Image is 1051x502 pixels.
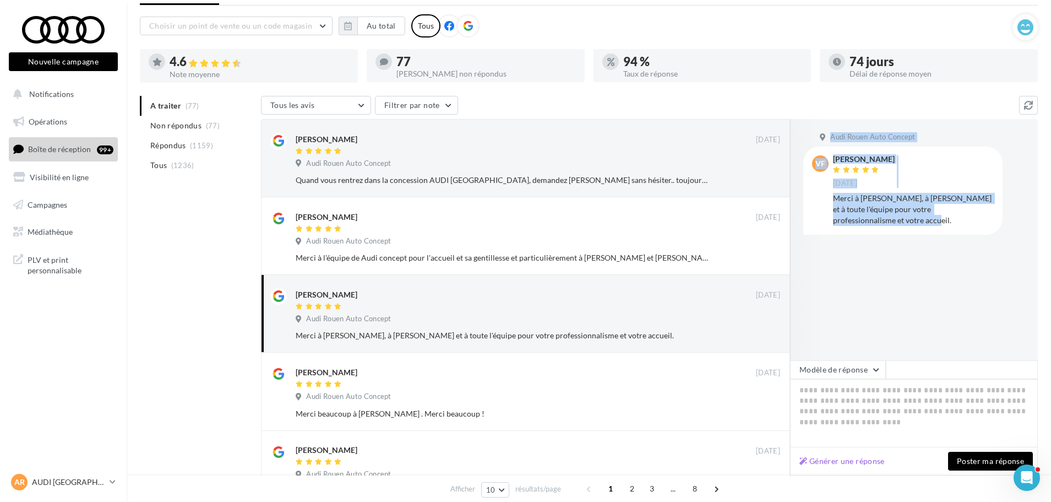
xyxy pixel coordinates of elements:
div: [PERSON_NAME] [296,212,357,223]
a: Campagnes [7,193,120,217]
div: Merci à l'équipe de Audi concept pour l'accueil et sa gentillesse et particulièrement à [PERSON_N... [296,252,709,263]
a: Boîte de réception99+ [7,137,120,161]
a: PLV et print personnalisable [7,248,120,280]
div: 99+ [97,145,113,154]
div: Quand vous rentrez dans la concession AUDI [GEOGRAPHIC_DATA], demandez [PERSON_NAME] sans hésiter... [296,175,709,186]
span: 3 [643,480,661,498]
div: [PERSON_NAME] [296,367,357,378]
span: 1 [602,480,619,498]
div: Délai de réponse moyen [849,70,1029,78]
span: Choisir un point de vente ou un code magasin [149,21,312,30]
span: ... [665,480,682,498]
a: AR AUDI [GEOGRAPHIC_DATA] [9,472,118,493]
button: Au total [357,17,405,35]
span: AR [14,477,25,488]
div: 94 % [623,56,803,68]
div: 4.6 [170,56,349,68]
span: Audi Rouen Auto Concept [306,469,391,479]
button: Au total [339,17,405,35]
span: [DATE] [756,213,780,223]
div: Merci à [PERSON_NAME], à [PERSON_NAME] et à toute l'équipe pour votre professionnalisme et votre ... [296,330,709,341]
button: Modèle de réponse [790,360,886,379]
div: Note moyenne [170,71,349,78]
button: Notifications [7,83,116,106]
span: 2 [623,480,641,498]
div: Tous [411,14,440,37]
button: Nouvelle campagne [9,52,118,71]
button: 10 [481,482,509,498]
span: résultats/page [515,484,561,494]
span: Boîte de réception [28,144,91,154]
div: Merci beaucoup à [PERSON_NAME] . Merci beaucoup ! [296,408,709,419]
span: Audi Rouen Auto Concept [830,132,915,142]
div: [PERSON_NAME] [833,155,895,163]
div: [PERSON_NAME] [296,289,357,300]
span: Tous les avis [270,100,315,110]
span: Afficher [450,484,475,494]
span: Audi Rouen Auto Concept [306,159,391,169]
div: 74 jours [849,56,1029,68]
a: Opérations [7,110,120,133]
div: 77 [396,56,576,68]
span: Campagnes [28,199,67,209]
p: AUDI [GEOGRAPHIC_DATA] [32,477,105,488]
button: Poster ma réponse [948,452,1033,471]
span: [DATE] [756,135,780,145]
span: VF [815,158,825,169]
a: Médiathèque [7,220,120,244]
span: Tous [150,160,167,171]
button: Générer une réponse [795,455,889,468]
span: Visibilité en ligne [30,172,89,182]
div: Merci à [PERSON_NAME], à [PERSON_NAME] et à toute l'équipe pour votre professionnalisme et votre ... [833,193,994,226]
span: Audi Rouen Auto Concept [306,392,391,402]
span: (1236) [171,161,194,170]
button: Choisir un point de vente ou un code magasin [140,17,333,35]
div: [PERSON_NAME] [296,445,357,456]
div: [PERSON_NAME] non répondus [396,70,576,78]
span: Audi Rouen Auto Concept [306,236,391,246]
span: 8 [686,480,704,498]
span: PLV et print personnalisable [28,252,113,276]
button: Tous les avis [261,96,371,115]
span: (1159) [190,141,213,150]
span: [DATE] [833,179,857,188]
span: Non répondus [150,120,202,131]
span: [DATE] [756,290,780,300]
a: Visibilité en ligne [7,166,120,189]
span: 10 [486,485,495,494]
span: Opérations [29,117,67,126]
span: Répondus [150,140,186,151]
span: [DATE] [756,368,780,378]
span: [DATE] [756,446,780,456]
span: Notifications [29,89,74,99]
span: Médiathèque [28,227,73,236]
button: Filtrer par note [375,96,458,115]
span: Audi Rouen Auto Concept [306,314,391,324]
iframe: Intercom live chat [1014,465,1040,491]
div: Taux de réponse [623,70,803,78]
div: [PERSON_NAME] [296,134,357,145]
span: (77) [206,121,220,130]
